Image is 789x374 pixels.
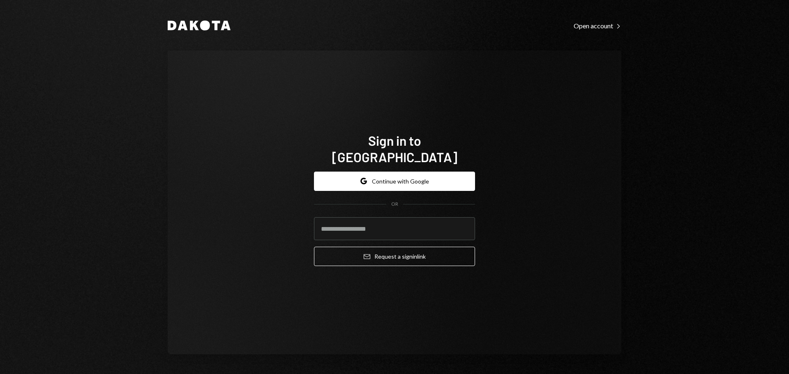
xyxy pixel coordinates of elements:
[314,172,475,191] button: Continue with Google
[314,132,475,165] h1: Sign in to [GEOGRAPHIC_DATA]
[314,247,475,266] button: Request a signinlink
[391,201,398,208] div: OR
[574,22,621,30] div: Open account
[574,21,621,30] a: Open account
